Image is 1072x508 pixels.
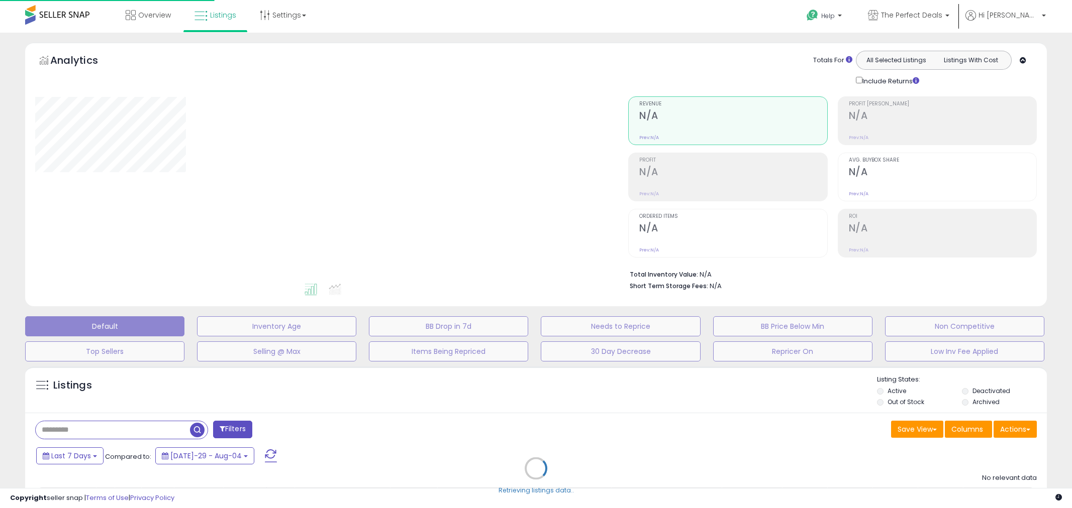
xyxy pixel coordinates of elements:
span: Profit [PERSON_NAME] [849,101,1036,107]
strong: Copyright [10,493,47,502]
h2: N/A [639,166,827,180]
span: Revenue [639,101,827,107]
button: Non Competitive [885,316,1044,336]
small: Prev: N/A [639,135,659,141]
small: Prev: N/A [849,191,868,197]
div: Retrieving listings data.. [499,486,574,495]
i: Get Help [806,9,819,22]
button: Inventory Age [197,316,356,336]
a: Hi [PERSON_NAME] [965,10,1046,33]
h2: N/A [849,222,1036,236]
h2: N/A [639,110,827,123]
h2: N/A [849,110,1036,123]
button: 30 Day Decrease [541,341,700,361]
h5: Analytics [50,53,118,70]
span: Profit [639,158,827,163]
div: Include Returns [848,75,931,86]
div: seller snap | | [10,493,174,503]
button: Default [25,316,184,336]
span: ROI [849,214,1036,219]
small: Prev: N/A [639,191,659,197]
button: Listings With Cost [933,54,1008,67]
span: N/A [710,281,722,291]
button: BB Drop in 7d [369,316,528,336]
span: Help [821,12,835,20]
b: Total Inventory Value: [630,270,698,279]
small: Prev: N/A [849,247,868,253]
button: Repricer On [713,341,872,361]
button: BB Price Below Min [713,316,872,336]
button: Items Being Repriced [369,341,528,361]
div: Totals For [813,56,852,65]
button: All Selected Listings [859,54,934,67]
small: Prev: N/A [849,135,868,141]
button: Needs to Reprice [541,316,700,336]
span: Hi [PERSON_NAME] [979,10,1039,20]
h2: N/A [639,222,827,236]
button: Top Sellers [25,341,184,361]
a: Help [799,2,852,33]
span: Avg. Buybox Share [849,158,1036,163]
h2: N/A [849,166,1036,180]
b: Short Term Storage Fees: [630,282,708,290]
small: Prev: N/A [639,247,659,253]
button: Selling @ Max [197,341,356,361]
span: Ordered Items [639,214,827,219]
li: N/A [630,268,1029,280]
span: The Perfect Deals [881,10,942,20]
span: Listings [210,10,236,20]
button: Low Inv Fee Applied [885,341,1044,361]
span: Overview [138,10,171,20]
